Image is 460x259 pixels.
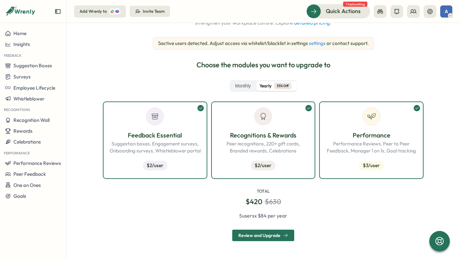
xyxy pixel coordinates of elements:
[309,40,326,46] a: settings
[343,2,367,7] span: 1 task waiting
[74,5,126,18] button: Add Wrenly to
[320,102,423,178] button: PerformancePerformance Reviews, Peer to Peer Feedback, Manager 1 on 1s, Goal tracking$3/user
[13,41,30,47] span: Insights
[13,117,50,123] span: Recognition Wall
[217,130,310,140] p: Recognitions & Rewards
[13,171,46,177] span: Peer Feedback
[13,85,55,91] span: Employee Lifecycle
[359,161,384,170] div: $ 3 /user
[80,9,107,14] div: Add Wrenly to
[212,102,315,178] button: Recognitions & RewardsPeer recognitions, 220+ gift cards, Branded rewards, Celebrations$2/user
[103,60,423,70] p: Choose the modules you want to upgrade to
[251,161,275,170] div: $ 2 /user
[143,161,167,170] div: $ 2 /user
[326,7,361,15] span: Quick Actions
[217,140,310,154] p: Peer recognitions, 220+ gift cards, Branded rewards, Celebrations
[13,128,33,134] span: Rewards
[109,140,201,154] p: Suggestion boxes, Engagement surveys, Onboarding surveys, Whistleblower portal
[231,81,255,91] label: Monthly
[109,130,201,140] p: Feedback Essential
[13,30,27,36] span: Home
[265,197,281,207] div: $ 630
[325,140,418,154] p: Performance Reviews, Peer to Peer Feedback, Manager 1 on 1s, Goal tracking
[13,63,52,69] span: Suggestion Boxes
[103,102,207,178] button: Feedback EssentialSuggestion boxes, Engagement surveys, Onboarding surveys, Whistleblower portal$...
[13,182,41,188] span: One on Ones
[274,83,291,89] span: 33% Off
[232,230,294,241] button: Review and Upgrade
[259,83,272,90] span: Yearly
[445,9,448,14] span: A
[257,189,270,194] p: Total
[238,233,288,238] div: Review and Upgrade
[13,193,26,199] span: Goals
[158,40,369,47] p: 5 active users detected. Adjust access via whitelist/blacklist in settings or contact support.
[143,9,165,14] div: Invite Team
[306,4,370,18] button: Quick Actions
[13,160,61,166] span: Performance Reviews
[55,8,61,15] button: Expand sidebar
[13,96,44,102] span: Whistleblower
[103,212,423,220] div: 5 user s x $ 84 per year
[13,139,41,145] span: Celebrations
[246,197,262,207] span: $ 420
[440,5,452,18] button: A
[130,6,170,17] button: Invite Team
[325,130,418,140] p: Performance
[13,74,31,80] span: Surveys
